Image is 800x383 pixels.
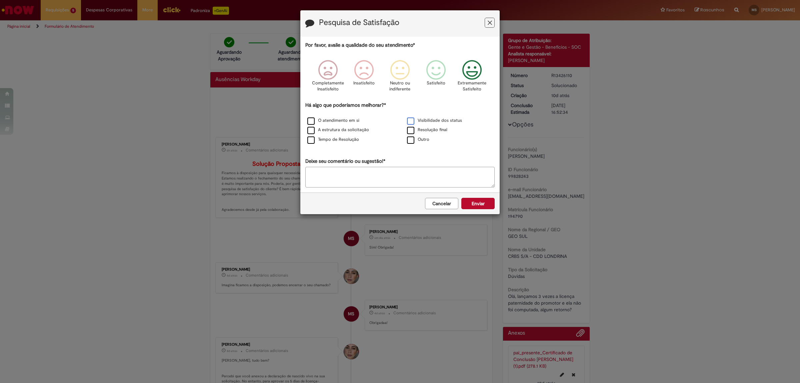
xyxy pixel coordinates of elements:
div: Há algo que poderíamos melhorar?* [305,102,495,145]
label: Deixe seu comentário ou sugestão!* [305,158,385,165]
button: Cancelar [425,198,458,209]
label: Pesquisa de Satisfação [319,18,399,27]
p: Satisfeito [427,80,445,86]
label: Tempo de Resolução [307,136,359,143]
button: Enviar [461,198,495,209]
div: Extremamente Satisfeito [455,55,489,101]
div: Satisfeito [419,55,453,101]
div: Insatisfeito [347,55,381,101]
label: Outro [407,136,429,143]
label: Por favor, avalie a qualidade do seu atendimento* [305,42,415,49]
p: Completamente Insatisfeito [312,80,344,92]
p: Extremamente Satisfeito [458,80,486,92]
label: Visibilidade dos status [407,117,462,124]
label: A estrutura da solicitação [307,127,369,133]
p: Insatisfeito [353,80,375,86]
div: Neutro ou indiferente [383,55,417,101]
label: O atendimento em si [307,117,359,124]
label: Resolução final [407,127,447,133]
p: Neutro ou indiferente [388,80,412,92]
div: Completamente Insatisfeito [311,55,345,101]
